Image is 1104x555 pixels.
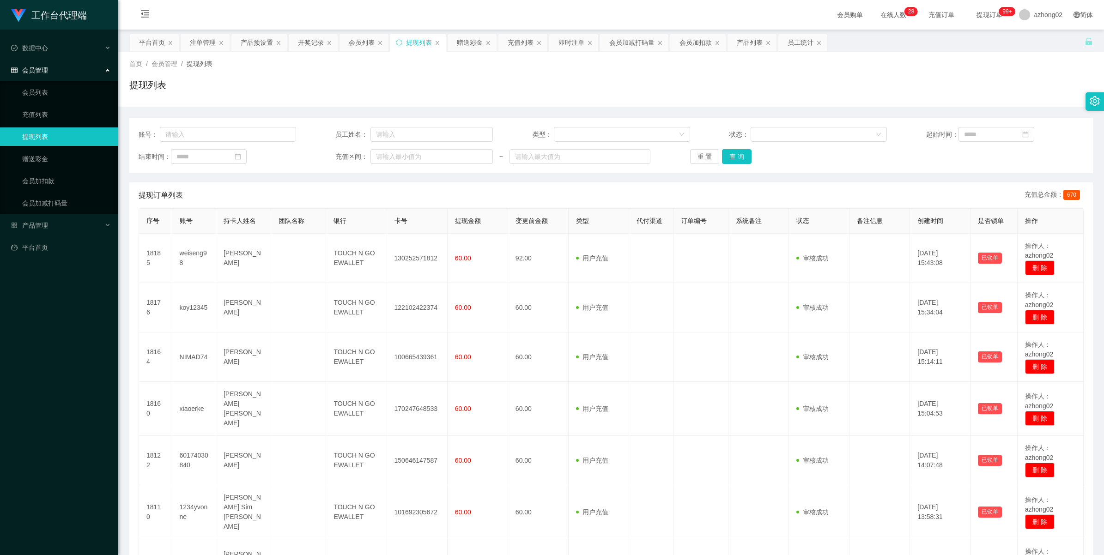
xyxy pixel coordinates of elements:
span: ~ [493,152,510,162]
span: 数据中心 [11,44,48,52]
i: 图标: table [11,67,18,73]
span: 用户充值 [576,457,608,464]
td: 150646147587 [387,436,448,485]
button: 删 除 [1025,359,1055,374]
i: 图标: setting [1090,96,1100,106]
td: 18110 [139,485,172,539]
td: TOUCH N GO EWALLET [326,332,387,382]
i: 图标: calendar [1022,131,1029,138]
span: 备注信息 [857,217,883,224]
i: 图标: down [679,132,685,138]
div: 开奖记录 [298,34,324,51]
span: 状态： [729,130,751,139]
span: 创建时间 [917,217,943,224]
sup: 28 [904,7,918,16]
h1: 工作台代理端 [31,0,87,30]
span: 系统备注 [736,217,762,224]
span: 操作人：azhong02 [1025,341,1054,358]
span: 用户充值 [576,405,608,412]
td: [DATE] 15:34:04 [910,283,971,332]
div: 充值总金额： [1025,190,1084,201]
span: 60.00 [455,405,471,412]
button: 删 除 [1025,260,1055,275]
a: 工作台代理端 [11,11,87,18]
a: 提现列表 [22,127,111,146]
td: weiseng98 [172,234,216,283]
td: [PERSON_NAME] [PERSON_NAME] [216,382,271,436]
p: 8 [911,7,914,16]
i: 图标: sync [396,39,402,46]
td: [PERSON_NAME] Sim [PERSON_NAME] [216,485,271,539]
i: 图标: close [587,40,593,46]
a: 图标: dashboard平台首页 [11,238,111,257]
td: 60.00 [508,332,569,382]
i: 图标: close [485,40,491,46]
span: / [181,60,183,67]
td: TOUCH N GO EWALLET [326,485,387,539]
span: 首页 [129,60,142,67]
td: 60.00 [508,382,569,436]
button: 已锁单 [978,455,1002,466]
td: koy12345 [172,283,216,332]
span: 在线人数 [876,12,911,18]
td: 130252571812 [387,234,448,283]
td: TOUCH N GO EWALLET [326,283,387,332]
i: 图标: close [377,40,383,46]
div: 平台首页 [139,34,165,51]
span: 提现订单 [972,12,1007,18]
td: 101692305672 [387,485,448,539]
span: 充值订单 [924,12,959,18]
div: 会员列表 [349,34,375,51]
td: 122102422374 [387,283,448,332]
i: 图标: menu-fold [129,0,161,30]
td: xiaoerke [172,382,216,436]
span: 账号 [180,217,193,224]
span: 审核成功 [796,254,829,262]
span: 团队名称 [279,217,304,224]
span: 持卡人姓名 [224,217,256,224]
i: 图标: calendar [235,153,241,160]
td: 92.00 [508,234,569,283]
span: 60.00 [455,457,471,464]
span: 充值区间： [335,152,370,162]
i: 图标: close [435,40,440,46]
i: 图标: close [657,40,663,46]
span: / [146,60,148,67]
i: 图标: unlock [1085,37,1093,46]
input: 请输入 [160,127,296,142]
span: 审核成功 [796,508,829,516]
td: 100665439361 [387,332,448,382]
div: 会员加减打码量 [609,34,655,51]
div: 充值列表 [508,34,534,51]
span: 操作人：azhong02 [1025,392,1054,410]
td: 1234yvonne [172,485,216,539]
a: 赠送彩金 [22,150,111,168]
button: 删 除 [1025,411,1055,426]
td: [DATE] 15:04:53 [910,382,971,436]
span: 操作人：azhong02 [1025,496,1054,513]
button: 已锁单 [978,351,1002,362]
input: 请输入最大值为 [510,149,650,164]
span: 提现列表 [187,60,212,67]
td: [DATE] 15:43:08 [910,234,971,283]
td: [DATE] 13:58:31 [910,485,971,539]
a: 会员列表 [22,83,111,102]
td: 18176 [139,283,172,332]
a: 充值列表 [22,105,111,124]
sup: 998 [999,7,1015,16]
i: 图标: close [168,40,173,46]
td: 170247648533 [387,382,448,436]
img: logo.9652507e.png [11,9,26,22]
a: 会员加减打码量 [22,194,111,212]
i: 图标: global [1074,12,1080,18]
td: 18160 [139,382,172,436]
div: 赠送彩金 [457,34,483,51]
span: 状态 [796,217,809,224]
td: [DATE] 14:07:48 [910,436,971,485]
span: 起始时间： [926,130,958,139]
td: [PERSON_NAME] [216,234,271,283]
span: 用户充值 [576,304,608,311]
span: 序号 [146,217,159,224]
button: 已锁单 [978,507,1002,518]
div: 产品预设置 [241,34,273,51]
